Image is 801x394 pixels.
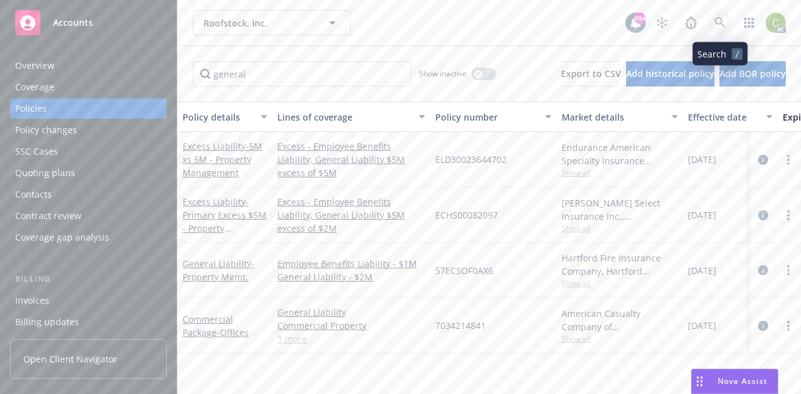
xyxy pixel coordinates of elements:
span: [DATE] [688,208,716,222]
div: SSC Cases [15,141,58,162]
a: Accounts [10,5,167,40]
button: Policy details [178,102,272,132]
a: more [781,152,796,167]
span: Accounts [53,18,93,28]
span: [DATE] [688,153,716,166]
span: Nova Assist [718,376,768,386]
span: ECHS00082097 [435,208,498,222]
a: Contacts [10,184,167,205]
div: American Casualty Company of [GEOGRAPHIC_DATA], [US_STATE], CNA Insurance [562,307,678,333]
button: Add historical policy [626,61,714,87]
span: [DATE] [688,319,716,332]
span: [DATE] [688,264,716,277]
div: Endurance American Specialty Insurance Company, Sompo International, RT Specialty Insurance Servi... [562,141,678,167]
a: more [781,318,796,333]
a: Policies [10,98,167,119]
div: Lines of coverage [277,110,411,124]
span: - 5M xs 5M - Property Management [183,140,262,179]
button: Export to CSV [561,61,621,87]
a: General Liability - $2M [277,270,425,284]
a: Excess - Employee Benefits Liability, General Liability $5M excess of $2M [277,195,425,235]
a: Policy changes [10,120,167,140]
span: Show all [562,278,678,289]
span: 7034214841 [435,319,486,332]
button: Policy number [430,102,557,132]
a: Stop snowing [649,10,675,35]
div: Policy details [183,110,253,124]
a: Switch app [737,10,762,35]
span: Export to CSV [561,68,621,80]
button: Effective date [683,102,778,132]
a: more [781,263,796,278]
div: Coverage gap analysis [15,227,109,248]
span: Show all [562,167,678,178]
div: Quoting plans [15,163,75,183]
div: Contract review [15,206,81,226]
span: 57ECSOF0AX6 [435,264,493,277]
a: circleInformation [756,152,771,167]
span: Roofstock, Inc. [203,16,313,30]
a: Quoting plans [10,163,167,183]
div: Coverage [15,77,54,97]
a: Commercial Package [183,313,249,338]
a: Excess - Employee Benefits Liability, General Liability $5M excess of $5M [277,140,425,179]
a: SSC Cases [10,141,167,162]
a: Excess Liability [183,196,267,248]
div: Billing updates [15,312,79,332]
a: circleInformation [756,208,771,223]
a: 1 more [277,332,425,345]
div: Market details [562,110,664,124]
a: circleInformation [756,318,771,333]
a: General Liability [183,258,255,283]
div: 99+ [634,13,646,24]
div: Hartford Fire Insurance Company, Hartford Insurance Group [562,251,678,278]
span: Add BOR policy [720,68,786,80]
button: Lines of coverage [272,102,430,132]
a: Commercial Property [277,319,425,332]
div: Overview [15,56,54,76]
span: Show inactive [419,68,467,79]
span: Open Client Navigator [23,352,117,366]
div: [PERSON_NAME] Select Insurance Inc., [PERSON_NAME] Insurance Group, Ltd., RT Specialty Insurance ... [562,196,678,223]
div: Drag to move [692,369,708,393]
button: Market details [557,102,683,132]
div: Invoices [15,290,49,311]
a: Employee Benefits Liability - $1M [277,257,425,270]
a: Excess Liability [183,140,262,179]
div: Policy number [435,110,538,124]
div: Effective date [688,110,759,124]
a: Invoices [10,290,167,311]
a: Report a Bug [678,10,704,35]
div: Policies [15,98,47,119]
button: Roofstock, Inc. [193,10,351,35]
span: - Offices [217,326,249,338]
button: Nova Assist [691,369,778,394]
a: Search [708,10,733,35]
div: Billing [10,273,167,285]
span: Show all [562,333,678,344]
button: Add BOR policy [720,61,786,87]
a: Overview [10,56,167,76]
a: General Liability [277,306,425,319]
img: photo [766,13,786,33]
input: Filter by keyword... [193,61,411,87]
a: Coverage [10,77,167,97]
span: Add historical policy [626,68,714,80]
span: ELD30023644702 [435,153,507,166]
span: Show all [562,223,678,234]
a: Coverage gap analysis [10,227,167,248]
a: more [781,208,796,223]
div: Policy changes [15,120,77,140]
a: Contract review [10,206,167,226]
a: Billing updates [10,312,167,332]
a: circleInformation [756,263,771,278]
div: Contacts [15,184,52,205]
